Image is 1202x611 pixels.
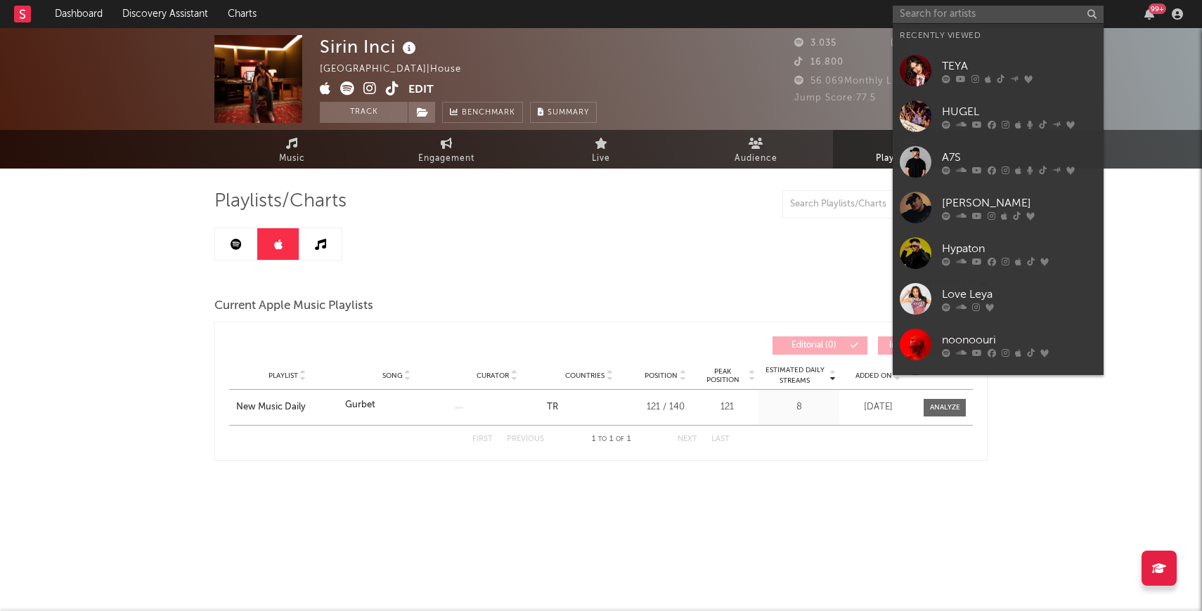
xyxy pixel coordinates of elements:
[442,102,523,123] a: Benchmark
[639,400,692,414] div: 121 / 140
[900,27,1097,44] div: Recently Viewed
[843,400,913,414] div: [DATE]
[893,6,1104,23] input: Search for artists
[893,139,1104,185] a: A7S
[699,367,747,384] span: Peak Position
[572,431,650,448] div: 1 1 1
[893,230,1104,276] a: Hypaton
[942,331,1097,348] div: noonoouri
[645,372,678,380] span: Position
[616,436,624,442] span: of
[236,400,338,414] a: New Music Daily
[893,93,1104,139] a: HUGEL
[345,398,375,412] div: Gurbet
[942,103,1097,120] div: HUGEL
[530,102,597,123] button: Summary
[893,322,1104,367] a: noonoouri
[320,102,408,123] button: Track
[382,372,403,380] span: Song
[472,435,493,443] button: First
[408,81,434,99] button: Edit
[279,150,305,167] span: Music
[773,336,867,355] button: Editorial(0)
[855,372,892,380] span: Added On
[598,436,607,442] span: to
[794,39,836,48] span: 3.035
[762,365,827,386] span: Estimated Daily Streams
[711,435,730,443] button: Last
[942,240,1097,257] div: Hypaton
[794,77,930,86] span: 56.069 Monthly Listeners
[507,435,544,443] button: Previous
[833,130,988,169] a: Playlists/Charts
[214,298,373,315] span: Current Apple Music Playlists
[548,109,589,117] span: Summary
[942,58,1097,74] div: TEYA
[893,48,1104,93] a: TEYA
[893,185,1104,230] a: [PERSON_NAME]
[782,190,958,218] input: Search Playlists/Charts
[942,195,1097,211] div: [PERSON_NAME]
[878,336,973,355] button: Independent(1)
[678,435,697,443] button: Next
[893,367,1104,413] a: MilleniumKid
[269,372,298,380] span: Playlist
[891,39,936,48] span: 9.044
[592,150,610,167] span: Live
[320,35,420,58] div: Sirin Inci
[1144,8,1154,20] button: 99+
[699,400,755,414] div: 121
[794,58,844,67] span: 16.800
[782,341,846,350] span: Editorial ( 0 )
[762,400,836,414] div: 8
[893,276,1104,322] a: Love Leya
[887,341,952,350] span: Independent ( 1 )
[462,105,515,121] span: Benchmark
[735,150,777,167] span: Audience
[524,130,678,169] a: Live
[477,372,509,380] span: Curator
[214,193,347,210] span: Playlists/Charts
[876,150,945,167] span: Playlists/Charts
[418,150,474,167] span: Engagement
[678,130,833,169] a: Audience
[547,402,558,412] a: TR
[794,93,876,103] span: Jump Score: 77.5
[369,130,524,169] a: Engagement
[320,61,477,78] div: [GEOGRAPHIC_DATA] | House
[1149,4,1166,14] div: 99 +
[214,130,369,169] a: Music
[942,286,1097,303] div: Love Leya
[942,149,1097,166] div: A7S
[565,372,605,380] span: Countries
